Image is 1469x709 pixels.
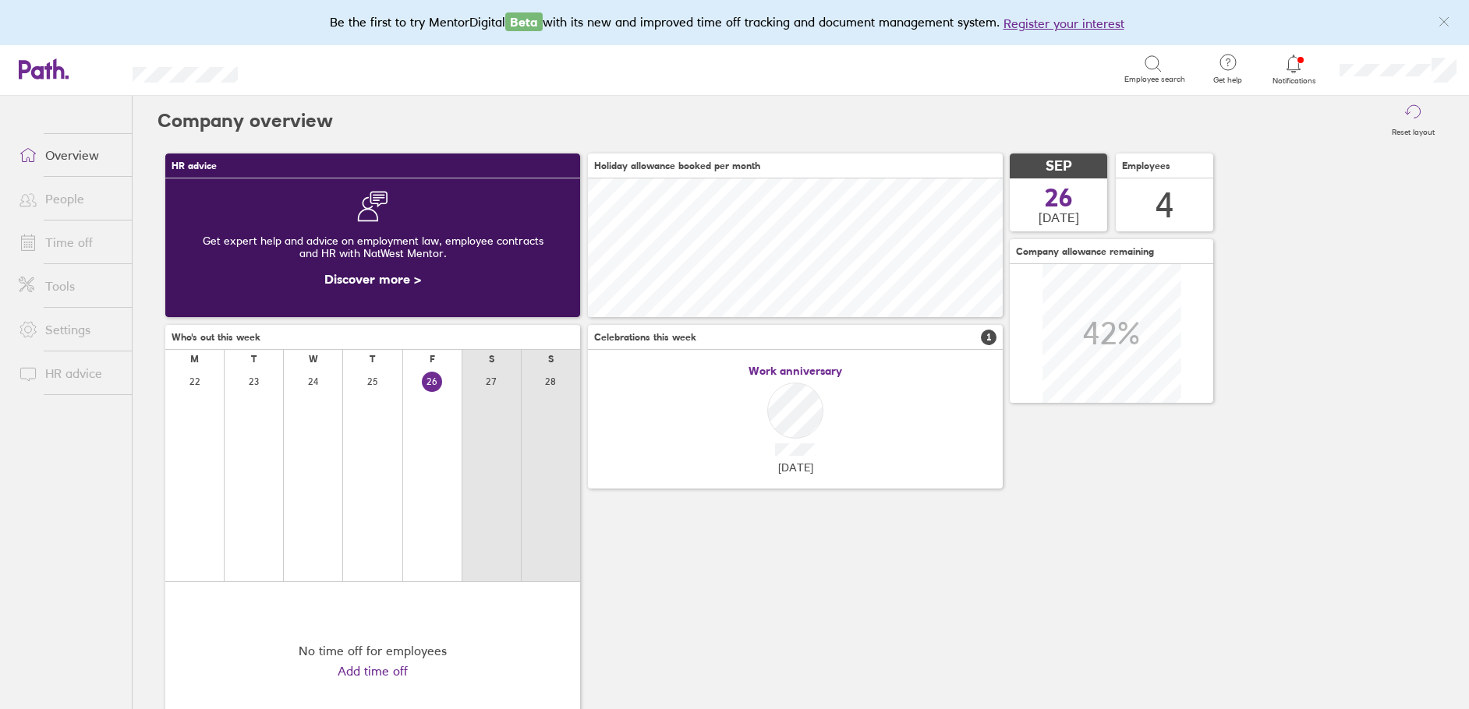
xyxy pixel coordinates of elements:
div: No time off for employees [299,644,447,658]
span: [DATE] [778,461,813,474]
span: [DATE] [1039,210,1079,224]
div: S [548,354,554,365]
div: T [251,354,257,365]
a: Overview [6,139,132,171]
button: Reset layout [1382,96,1444,146]
span: HR advice [172,160,217,171]
a: HR advice [6,358,132,389]
button: Register your interest [1004,14,1124,33]
a: Tools [6,270,132,302]
div: Search [280,62,320,76]
a: Discover more > [324,271,421,287]
div: M [190,354,199,365]
span: Get help [1202,76,1253,85]
h2: Company overview [158,96,333,146]
span: 26 [1045,185,1073,210]
label: Reset layout [1382,123,1444,137]
div: Get expert help and advice on employment law, employee contracts and HR with NatWest Mentor. [178,222,568,272]
div: Be the first to try MentorDigital with its new and improved time off tracking and document manage... [330,12,1140,33]
a: Settings [6,314,132,345]
span: Employee search [1124,75,1185,84]
div: W [309,354,318,365]
span: 1 [981,330,996,345]
span: Work anniversary [749,365,842,377]
a: Add time off [338,664,408,678]
span: Beta [505,12,543,31]
span: Employees [1122,160,1170,171]
a: Time off [6,227,132,258]
span: Celebrations this week [594,332,696,343]
div: 4 [1156,185,1174,225]
a: Notifications [1269,53,1319,86]
div: S [489,354,494,365]
div: T [370,354,375,365]
span: Notifications [1269,76,1319,86]
span: Company allowance remaining [1016,246,1154,257]
span: SEP [1046,158,1072,175]
span: Holiday allowance booked per month [594,160,760,171]
div: F [430,354,435,365]
span: Who's out this week [172,332,260,343]
a: People [6,183,132,214]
